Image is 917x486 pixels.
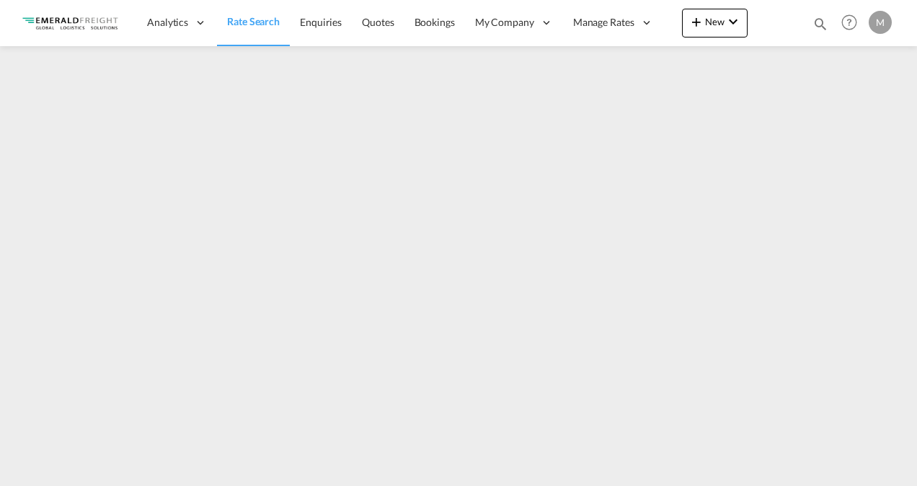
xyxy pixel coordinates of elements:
[688,13,705,30] md-icon: icon-plus 400-fg
[22,6,119,39] img: c4318bc049f311eda2ff698fe6a37287.png
[573,15,634,30] span: Manage Rates
[227,15,280,27] span: Rate Search
[300,16,342,28] span: Enquiries
[837,10,869,36] div: Help
[812,16,828,32] md-icon: icon-magnify
[837,10,861,35] span: Help
[869,11,892,34] div: M
[362,16,394,28] span: Quotes
[682,9,748,37] button: icon-plus 400-fgNewicon-chevron-down
[475,15,534,30] span: My Company
[147,15,188,30] span: Analytics
[812,16,828,37] div: icon-magnify
[688,16,742,27] span: New
[415,16,455,28] span: Bookings
[725,13,742,30] md-icon: icon-chevron-down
